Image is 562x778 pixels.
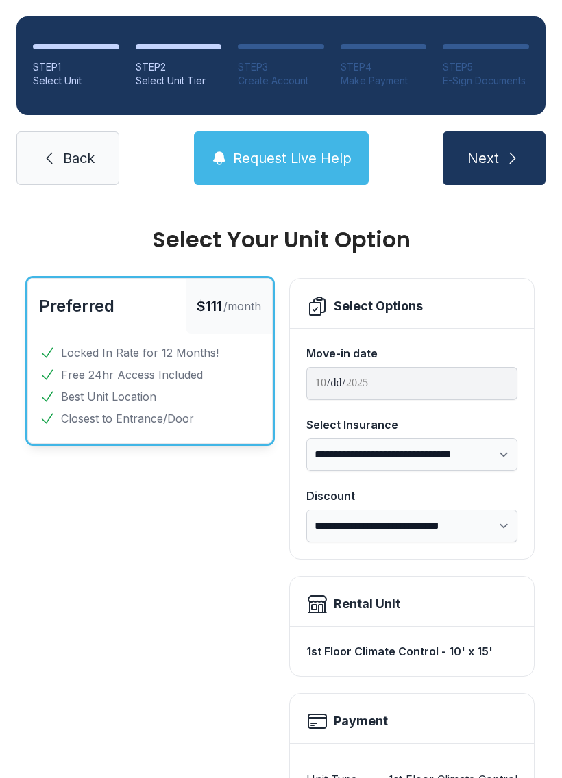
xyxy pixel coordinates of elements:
[306,416,517,433] div: Select Insurance
[334,297,423,316] div: Select Options
[39,296,114,316] span: Preferred
[306,367,517,400] input: Move-in date
[33,74,119,88] div: Select Unit
[443,74,529,88] div: E-Sign Documents
[61,388,156,405] span: Best Unit Location
[39,295,114,317] button: Preferred
[334,594,400,614] div: Rental Unit
[341,74,427,88] div: Make Payment
[341,60,427,74] div: STEP 4
[238,74,324,88] div: Create Account
[443,60,529,74] div: STEP 5
[223,298,261,314] span: /month
[306,488,517,504] div: Discount
[61,410,194,427] span: Closest to Entrance/Door
[233,149,352,168] span: Request Live Help
[306,510,517,542] select: Discount
[136,60,222,74] div: STEP 2
[136,74,222,88] div: Select Unit Tier
[61,344,219,361] span: Locked In Rate for 12 Months!
[306,438,517,471] select: Select Insurance
[467,149,499,168] span: Next
[306,345,517,362] div: Move-in date
[197,297,222,316] span: $111
[63,149,95,168] span: Back
[334,712,388,731] h2: Payment
[238,60,324,74] div: STEP 3
[61,366,203,383] span: Free 24hr Access Included
[306,638,517,665] div: 1st Floor Climate Control - 10' x 15'
[33,60,119,74] div: STEP 1
[27,229,535,251] div: Select Your Unit Option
